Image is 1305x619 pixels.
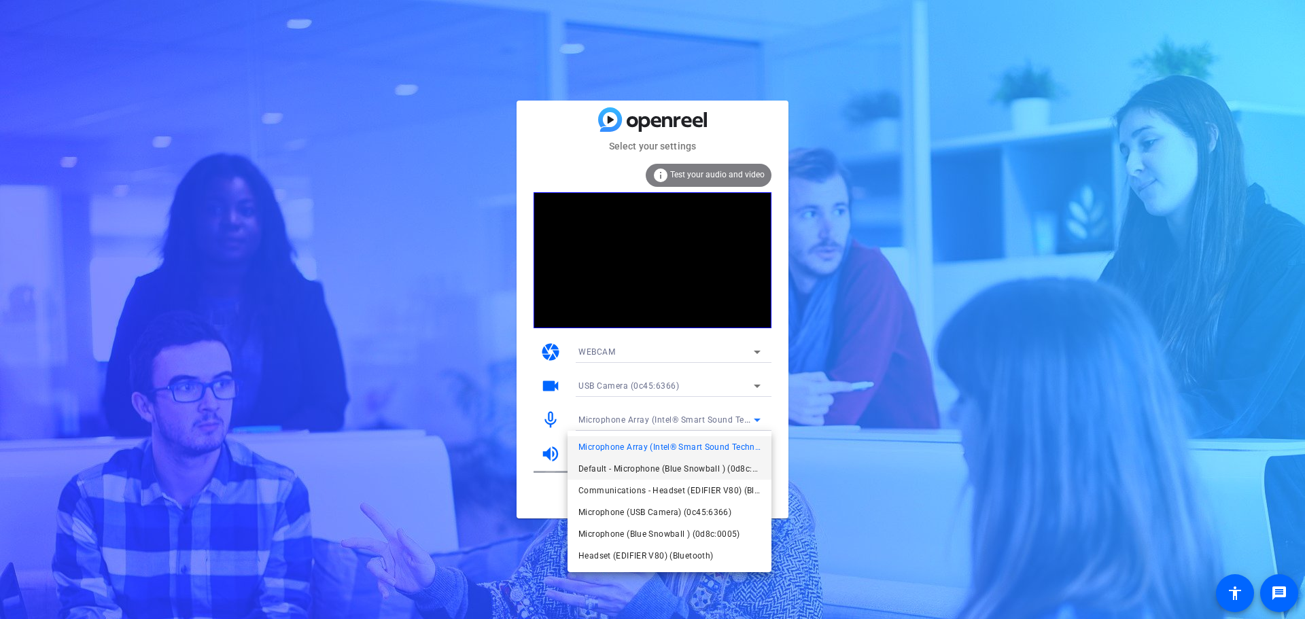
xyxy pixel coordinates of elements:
[578,548,713,564] span: Headset (EDIFIER V80) (Bluetooth)
[578,439,761,455] span: Microphone Array (Intel® Smart Sound Technology (Intel® SST))
[578,482,761,499] span: Communications - Headset (EDIFIER V80) (Bluetooth)
[578,504,731,520] span: Microphone (USB Camera) (0c45:6366)
[578,526,740,542] span: Microphone (Blue Snowball ) (0d8c:0005)
[578,461,761,477] span: Default - Microphone (Blue Snowball ) (0d8c:0005)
